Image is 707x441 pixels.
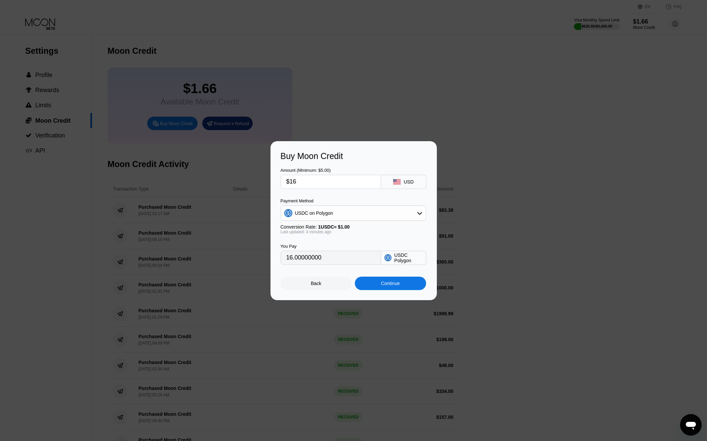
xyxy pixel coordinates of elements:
[295,210,333,216] div: USDC on Polygon
[318,224,350,230] span: 1 USDC ≈ $1.00
[281,206,426,220] div: USDC on Polygon
[281,198,426,203] div: Payment Method
[355,277,426,290] div: Continue
[281,277,352,290] div: Back
[680,414,702,436] iframe: Mesajlaşma penceresini başlatma düğmesi
[311,281,321,286] div: Back
[281,244,381,249] div: You Pay
[404,179,414,185] div: USD
[286,175,375,189] input: $0.00
[381,281,400,286] div: Continue
[281,168,381,173] div: Amount (Minimum: $5.00)
[394,252,422,263] div: USDC Polygon
[281,230,426,234] div: Last updated: 4 minutes ago
[281,224,426,230] div: Conversion Rate:
[281,151,427,161] div: Buy Moon Credit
